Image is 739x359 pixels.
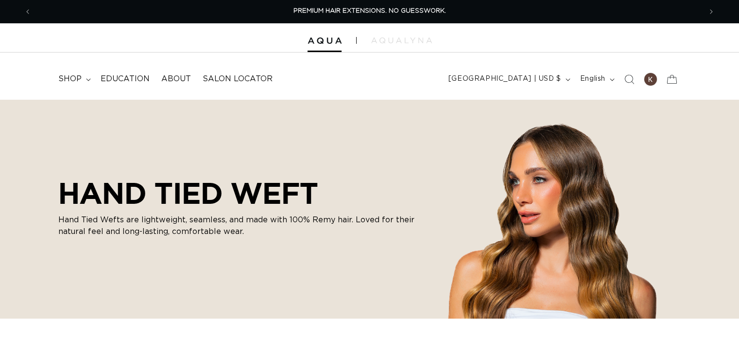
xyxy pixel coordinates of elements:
[155,68,197,90] a: About
[52,68,95,90] summary: shop
[293,8,446,14] span: PREMIUM HAIR EXTENSIONS. NO GUESSWORK.
[197,68,278,90] a: Salon Locator
[17,2,38,21] button: Previous announcement
[619,69,640,90] summary: Search
[371,37,432,43] img: aqualyna.com
[580,74,605,84] span: English
[203,74,273,84] span: Salon Locator
[58,176,428,210] h2: HAND TIED WEFT
[448,74,561,84] span: [GEOGRAPHIC_DATA] | USD $
[701,2,722,21] button: Next announcement
[161,74,191,84] span: About
[58,214,428,237] p: Hand Tied Wefts are lightweight, seamless, and made with 100% Remy hair. Loved for their natural ...
[308,37,342,44] img: Aqua Hair Extensions
[443,70,574,89] button: [GEOGRAPHIC_DATA] | USD $
[58,74,82,84] span: shop
[574,70,619,89] button: English
[95,68,155,90] a: Education
[101,74,150,84] span: Education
